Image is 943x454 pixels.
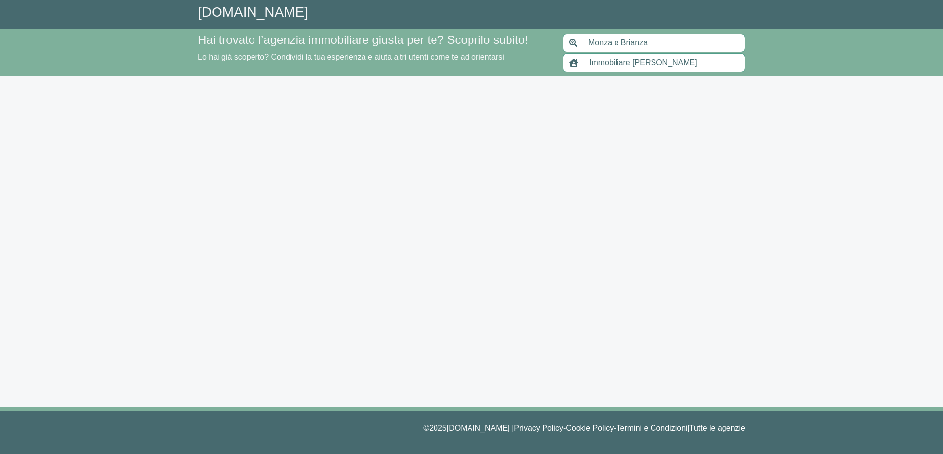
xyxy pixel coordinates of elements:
[617,424,688,432] a: Termini e Condizioni
[689,424,745,432] a: Tutte le agenzie
[566,424,614,432] a: Cookie Policy
[514,424,563,432] a: Privacy Policy
[198,51,551,63] p: Lo hai già scoperto? Condividi la tua esperienza e aiuta altri utenti come te ad orientarsi
[583,53,745,72] input: Inserisci nome agenzia immobiliare
[198,422,745,434] p: © 2025 [DOMAIN_NAME] | - - |
[582,34,745,52] input: Inserisci area di ricerca (Comune o Provincia)
[198,4,308,20] a: [DOMAIN_NAME]
[198,33,551,47] h4: Hai trovato l’agenzia immobiliare giusta per te? Scoprilo subito!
